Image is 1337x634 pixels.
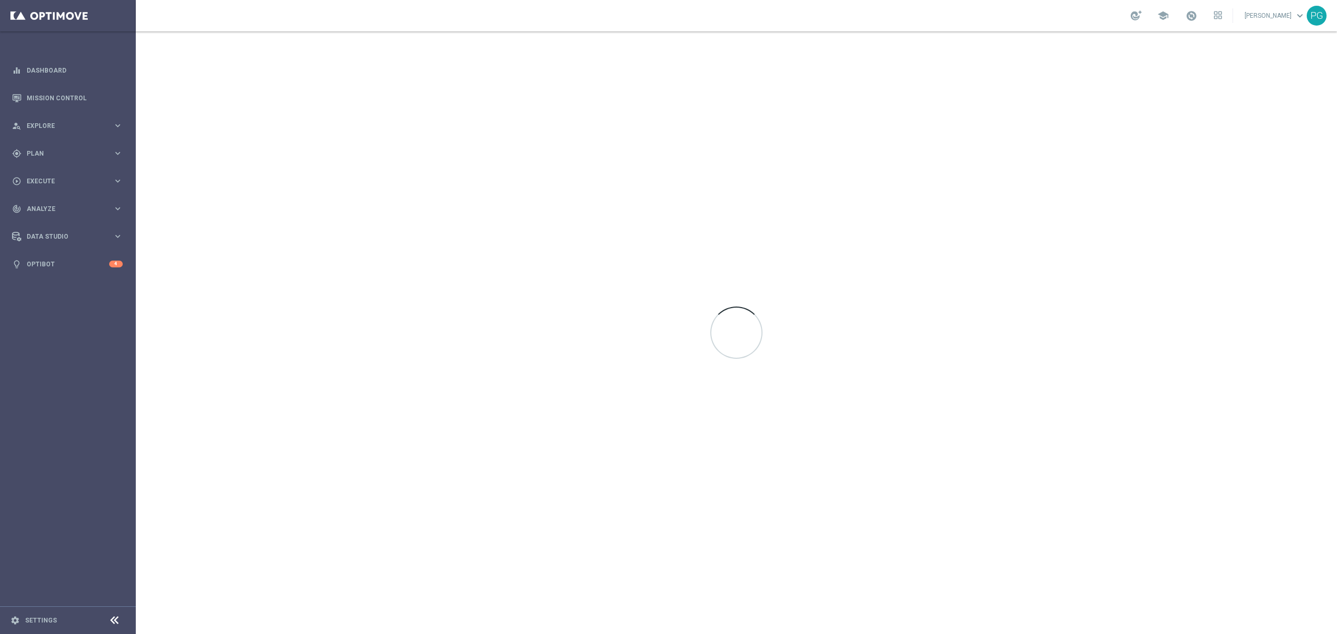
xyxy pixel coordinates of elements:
[27,84,123,112] a: Mission Control
[12,177,21,186] i: play_circle_outline
[113,121,123,131] i: keyboard_arrow_right
[27,250,109,278] a: Optibot
[12,177,113,186] div: Execute
[1294,10,1306,21] span: keyboard_arrow_down
[109,261,123,267] div: 4
[12,250,123,278] div: Optibot
[12,232,113,241] div: Data Studio
[113,204,123,214] i: keyboard_arrow_right
[11,260,123,268] button: lightbulb Optibot 4
[1307,6,1327,26] div: PG
[27,206,113,212] span: Analyze
[27,123,113,129] span: Explore
[11,66,123,75] button: equalizer Dashboard
[113,148,123,158] i: keyboard_arrow_right
[11,177,123,185] button: play_circle_outline Execute keyboard_arrow_right
[25,617,57,624] a: Settings
[12,260,21,269] i: lightbulb
[12,149,21,158] i: gps_fixed
[12,66,21,75] i: equalizer
[12,56,123,84] div: Dashboard
[11,122,123,130] button: person_search Explore keyboard_arrow_right
[27,56,123,84] a: Dashboard
[11,149,123,158] button: gps_fixed Plan keyboard_arrow_right
[11,205,123,213] button: track_changes Analyze keyboard_arrow_right
[12,204,113,214] div: Analyze
[27,178,113,184] span: Execute
[113,231,123,241] i: keyboard_arrow_right
[113,176,123,186] i: keyboard_arrow_right
[12,204,21,214] i: track_changes
[1244,8,1307,24] a: [PERSON_NAME]keyboard_arrow_down
[11,232,123,241] button: Data Studio keyboard_arrow_right
[27,150,113,157] span: Plan
[11,94,123,102] button: Mission Control
[12,121,21,131] i: person_search
[27,233,113,240] span: Data Studio
[12,149,113,158] div: Plan
[12,84,123,112] div: Mission Control
[10,616,20,625] i: settings
[1157,10,1169,21] span: school
[12,121,113,131] div: Explore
